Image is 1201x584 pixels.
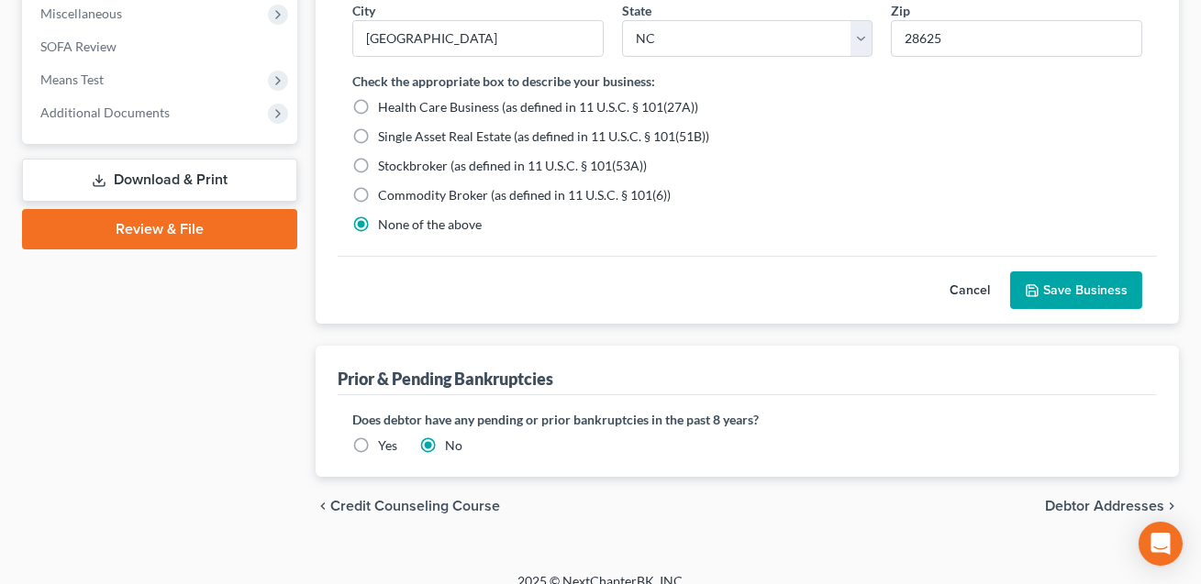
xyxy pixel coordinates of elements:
span: None of the above [378,216,482,232]
input: Enter city.. [353,21,603,56]
button: chevron_left Credit Counseling Course [316,499,500,513]
span: Miscellaneous [40,6,122,21]
span: Means Test [40,72,104,87]
span: Stockbroker (as defined in 11 U.S.C. § 101(53A)) [378,158,647,173]
div: Open Intercom Messenger [1139,522,1183,566]
span: Health Care Business (as defined in 11 U.S.C. § 101(27A)) [378,99,698,115]
button: Cancel [929,272,1010,309]
span: Debtor Addresses [1045,499,1164,513]
span: Additional Documents [40,105,170,120]
button: Debtor Addresses chevron_right [1045,499,1179,513]
a: Review & File [22,209,297,249]
label: City [352,1,375,20]
label: Zip [891,1,910,20]
a: SOFA Review [26,30,297,63]
span: Commodity Broker (as defined in 11 U.S.C. § 101(6)) [378,187,671,203]
label: No [445,436,462,455]
label: Check the appropriate box to describe your business: [352,72,655,91]
a: Download & Print [22,159,297,202]
span: SOFA Review [40,39,117,54]
span: Credit Counseling Course [330,499,500,513]
span: Single Asset Real Estate (as defined in 11 U.S.C. § 101(51B)) [378,128,709,144]
label: State [622,1,651,20]
i: chevron_left [316,499,330,513]
label: Does debtor have any pending or prior bankruptcies in the past 8 years? [352,410,1142,429]
i: chevron_right [1164,499,1179,513]
div: Prior & Pending Bankruptcies [338,368,553,390]
input: XXXXX [891,20,1142,57]
label: Yes [378,436,397,455]
button: Save Business [1010,271,1142,310]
